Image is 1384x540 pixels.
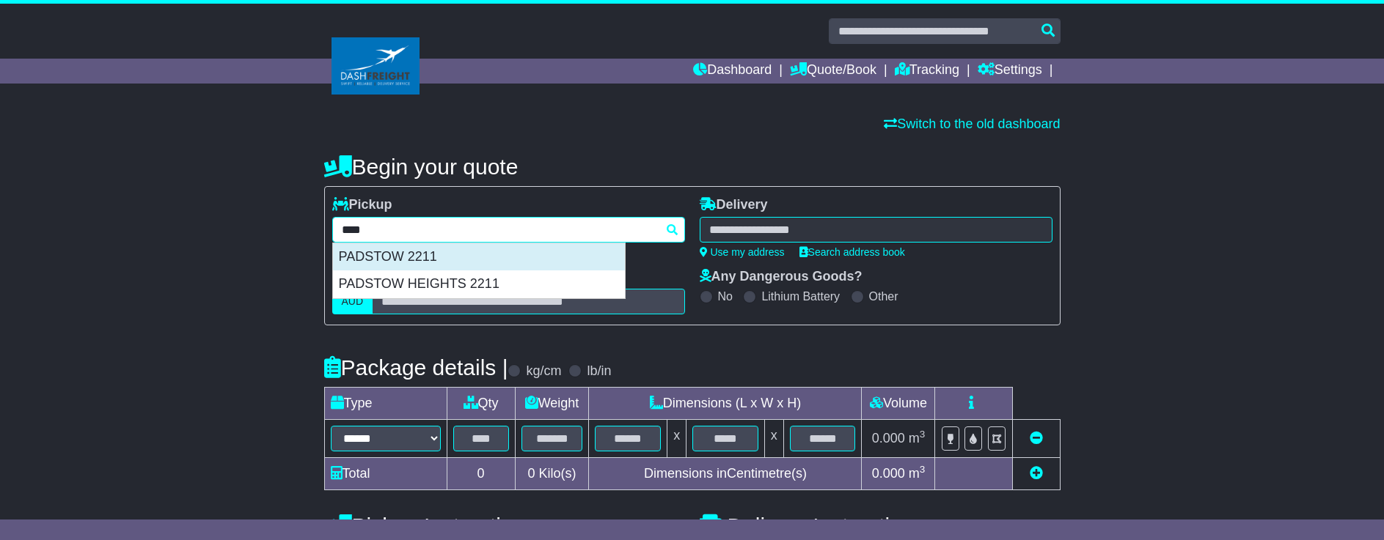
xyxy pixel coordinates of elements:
[718,289,733,303] label: No
[862,388,935,420] td: Volume
[515,458,589,490] td: Kilo(s)
[447,388,515,420] td: Qty
[589,458,862,490] td: Dimensions in Centimetre(s)
[1030,466,1043,481] a: Add new item
[872,431,905,445] span: 0.000
[324,514,685,538] h4: Pickup Instructions
[515,388,589,420] td: Weight
[527,466,535,481] span: 0
[700,514,1061,538] h4: Delivery Instructions
[332,197,392,213] label: Pickup
[700,197,768,213] label: Delivery
[799,246,905,258] a: Search address book
[920,464,926,475] sup: 3
[1030,431,1043,445] a: Remove this item
[895,59,959,84] a: Tracking
[324,458,447,490] td: Total
[332,217,685,243] typeahead: Please provide city
[333,243,625,271] div: PADSTOW 2211
[764,420,783,458] td: x
[884,116,1060,131] a: Switch to the old dashboard
[447,458,515,490] td: 0
[324,155,1061,179] h4: Begin your quote
[869,289,898,303] label: Other
[920,429,926,440] sup: 3
[761,289,840,303] label: Lithium Battery
[909,431,926,445] span: m
[526,363,561,380] label: kg/cm
[700,246,785,258] a: Use my address
[909,466,926,481] span: m
[978,59,1042,84] a: Settings
[324,355,508,380] h4: Package details |
[332,289,373,314] label: AUD
[872,466,905,481] span: 0.000
[587,363,611,380] label: lb/in
[333,270,625,298] div: PADSTOW HEIGHTS 2211
[790,59,876,84] a: Quote/Book
[589,388,862,420] td: Dimensions (L x W x H)
[667,420,686,458] td: x
[700,269,863,285] label: Any Dangerous Goods?
[693,59,772,84] a: Dashboard
[324,388,447,420] td: Type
